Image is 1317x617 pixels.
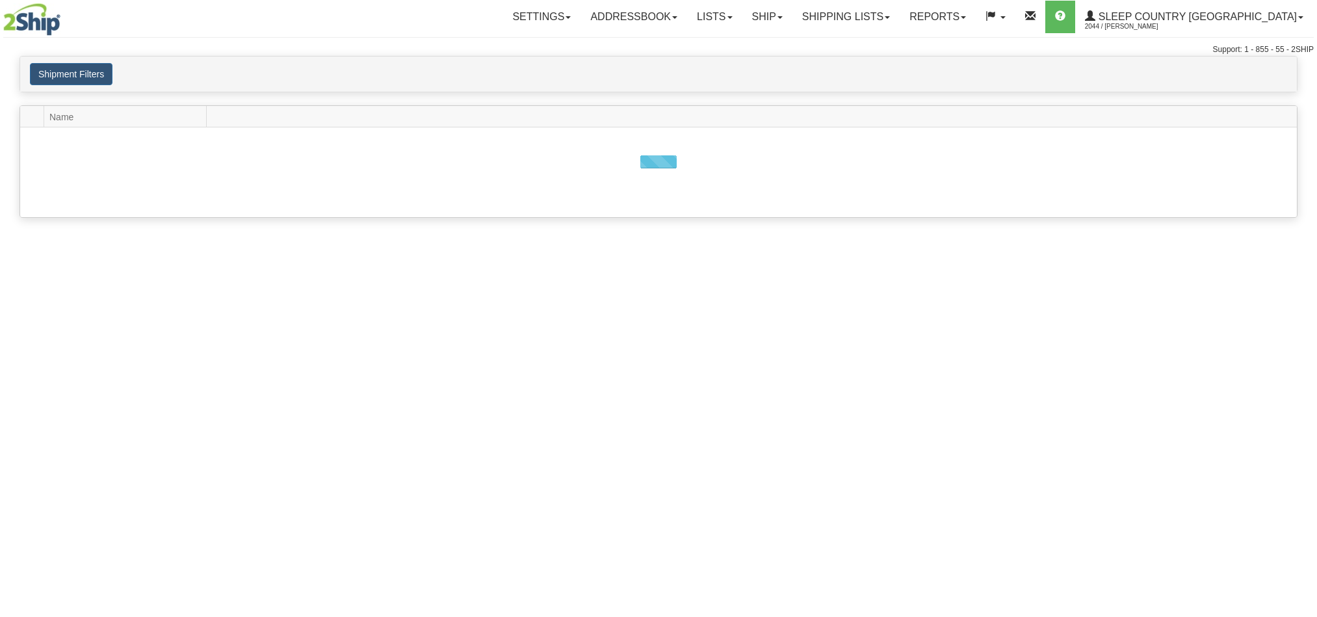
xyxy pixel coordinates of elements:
[792,1,900,33] a: Shipping lists
[580,1,687,33] a: Addressbook
[3,44,1314,55] div: Support: 1 - 855 - 55 - 2SHIP
[742,1,792,33] a: Ship
[1095,11,1297,22] span: Sleep Country [GEOGRAPHIC_DATA]
[30,63,112,85] button: Shipment Filters
[3,3,60,36] img: logo2044.jpg
[900,1,976,33] a: Reports
[502,1,580,33] a: Settings
[1085,20,1182,33] span: 2044 / [PERSON_NAME]
[687,1,742,33] a: Lists
[1075,1,1313,33] a: Sleep Country [GEOGRAPHIC_DATA] 2044 / [PERSON_NAME]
